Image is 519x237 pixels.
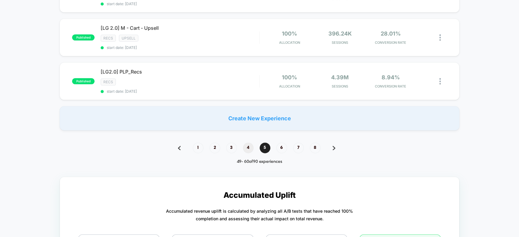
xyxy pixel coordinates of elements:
[367,84,414,88] span: CONVERSION RATE
[60,106,459,130] div: Create New Experience
[328,30,352,37] span: 396.24k
[101,2,259,6] span: start date: [DATE]
[172,159,348,164] div: 49 - 60 of 90 experiences
[279,40,300,45] span: Allocation
[101,78,116,85] span: recs
[367,40,414,45] span: CONVERSION RATE
[226,143,237,153] span: 3
[101,45,259,50] span: start date: [DATE]
[279,84,300,88] span: Allocation
[331,74,349,81] span: 4.39M
[293,143,304,153] span: 7
[166,207,353,222] p: Accumulated revenue uplift is calculated by analyzing all A/B tests that have reached 100% comple...
[381,74,400,81] span: 8.94%
[282,30,297,37] span: 100%
[209,143,220,153] span: 2
[72,78,95,84] span: published
[223,191,296,200] p: Accumulated Uplift
[439,78,441,84] img: close
[380,30,400,37] span: 28.01%
[119,35,138,42] span: Upsell
[260,143,270,153] span: 5
[72,34,95,40] span: published
[439,34,441,41] img: close
[282,74,297,81] span: 100%
[101,89,259,94] span: start date: [DATE]
[316,84,364,88] span: Sessions
[101,35,116,42] span: recs
[243,143,254,153] span: 4
[101,25,259,31] span: [LG 2.0] M - Cart - Upsell
[310,143,320,153] span: 8
[178,146,181,150] img: pagination back
[333,146,335,150] img: pagination forward
[101,69,259,75] span: [LG2.0] PLP_Recs
[193,143,203,153] span: 1
[276,143,287,153] span: 6
[316,40,364,45] span: Sessions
